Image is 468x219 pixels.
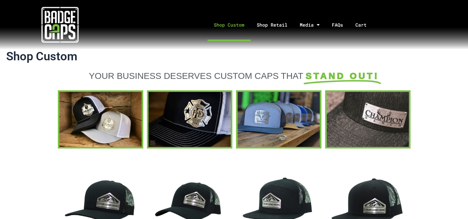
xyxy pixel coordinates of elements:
a: Shop Retail [251,9,294,41]
span: YOUR BUSINESS DESERVES CUSTOM CAPS THAT [89,71,303,81]
a: Media [294,9,326,41]
img: badgecaps white logo with green acccent [41,6,79,43]
a: Cart [349,9,380,41]
a: FFD BadgeCaps Fire Department Custom unique apparel [147,90,232,148]
iframe: Chat Widget [437,189,468,219]
a: FAQs [326,9,349,41]
a: YOUR BUSINESS DESERVES CUSTOM CAPS THAT STAND OUT! [61,71,407,81]
nav: Menu [120,9,468,41]
a: Shop Custom [208,9,251,41]
h1: Shop Custom [6,49,462,64]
